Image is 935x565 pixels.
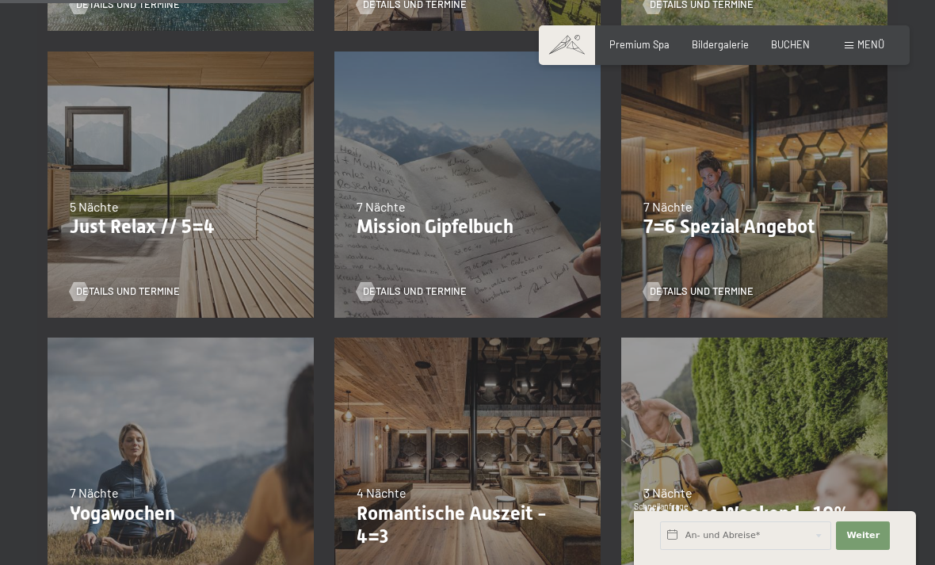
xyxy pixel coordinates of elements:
span: Details und Termine [650,284,754,299]
span: 3 Nächte [643,485,693,500]
a: Details und Termine [357,284,467,299]
button: Weiter [836,521,890,550]
span: Details und Termine [76,284,180,299]
span: 7 Nächte [357,199,406,214]
span: 4 Nächte [357,485,406,500]
span: Weiter [846,529,880,542]
a: BUCHEN [771,38,810,51]
a: Details und Termine [643,284,754,299]
p: Yogawochen [70,502,292,525]
a: Bildergalerie [692,38,749,51]
span: Schnellanfrage [634,502,689,511]
span: 5 Nächte [70,199,119,214]
a: Details und Termine [70,284,180,299]
span: 7 Nächte [643,199,693,214]
a: Premium Spa [609,38,670,51]
p: Just Relax // 5=4 [70,216,292,239]
span: Menü [857,38,884,51]
p: Mission Gipfelbuch [357,216,578,239]
p: 7=6 Spezial Angebot [643,216,865,239]
span: Details und Termine [363,284,467,299]
span: 7 Nächte [70,485,119,500]
p: Romantische Auszeit - 4=3 [357,502,578,548]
